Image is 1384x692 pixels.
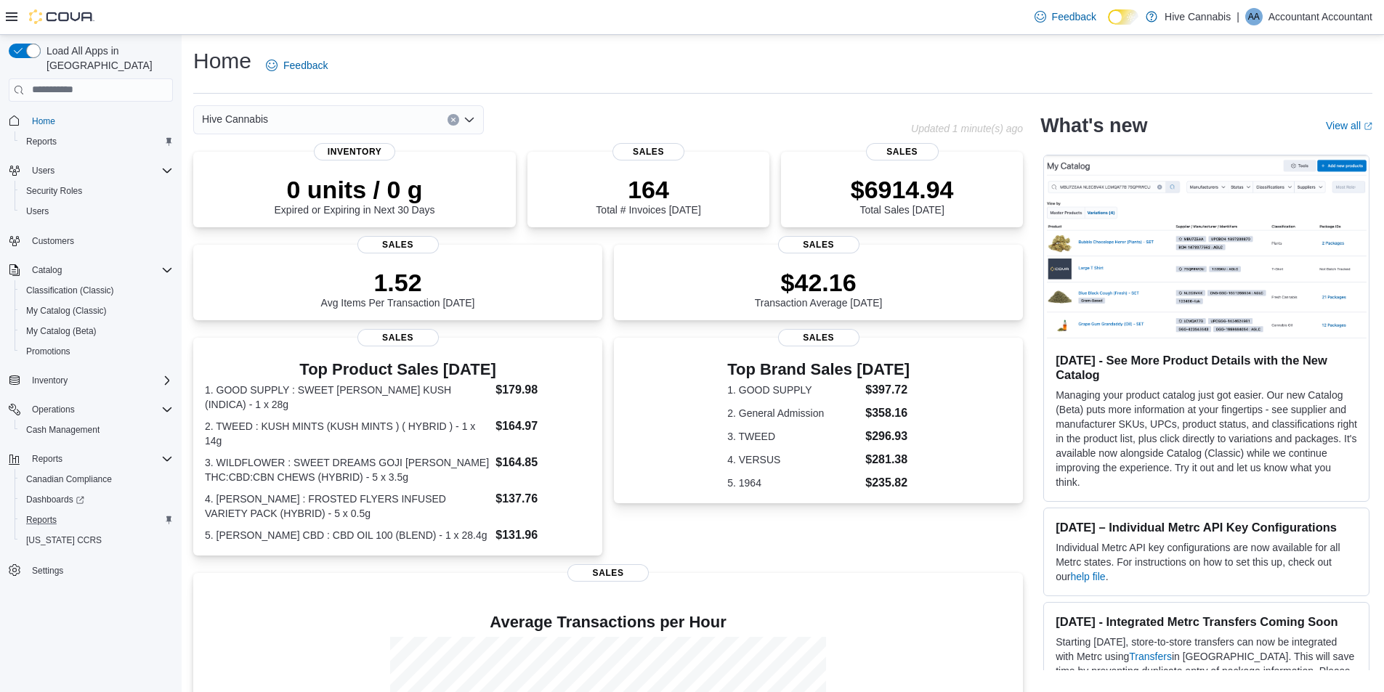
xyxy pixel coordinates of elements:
[3,110,179,131] button: Home
[20,322,102,340] a: My Catalog (Beta)
[26,305,107,317] span: My Catalog (Classic)
[15,321,179,341] button: My Catalog (Beta)
[865,381,910,399] dd: $397.72
[283,58,328,73] span: Feedback
[567,564,649,582] span: Sales
[26,261,68,279] button: Catalog
[205,455,490,484] dt: 3. WILDFLOWER : SWEET DREAMS GOJI [PERSON_NAME] THC:CBD:CBN CHEWS (HYBRID) - 5 x 3.5g
[1245,8,1263,25] div: Accountant Accountant
[755,268,883,309] div: Transaction Average [DATE]
[26,261,173,279] span: Catalog
[3,399,179,420] button: Operations
[15,181,179,201] button: Security Roles
[321,268,475,297] p: 1.52
[1237,8,1239,25] p: |
[26,162,60,179] button: Users
[464,114,475,126] button: Open list of options
[20,302,173,319] span: My Catalog (Classic)
[32,453,62,465] span: Reports
[1326,120,1372,131] a: View allExternal link
[26,473,112,485] span: Canadian Compliance
[260,51,333,80] a: Feedback
[727,476,859,490] dt: 5. 1964
[495,454,591,471] dd: $164.85
[20,491,90,508] a: Dashboards
[26,325,97,337] span: My Catalog (Beta)
[20,511,62,529] a: Reports
[3,260,179,280] button: Catalog
[15,131,179,152] button: Reports
[1165,8,1231,25] p: Hive Cannabis
[20,203,173,220] span: Users
[205,361,591,378] h3: Top Product Sales [DATE]
[205,419,490,448] dt: 2. TWEED : KUSH MINTS (KUSH MINTS ) ( HYBRID ) - 1 x 14g
[865,428,910,445] dd: $296.93
[866,143,939,160] span: Sales
[495,526,591,544] dd: $131.96
[26,561,173,579] span: Settings
[26,534,102,546] span: [US_STATE] CCRS
[26,494,84,505] span: Dashboards
[20,133,173,150] span: Reports
[851,175,954,216] div: Total Sales [DATE]
[495,381,591,399] dd: $179.98
[15,280,179,301] button: Classification (Classic)
[20,322,173,340] span: My Catalog (Beta)
[20,532,173,549] span: Washington CCRS
[727,429,859,444] dt: 3. TWEED
[26,162,173,179] span: Users
[1056,388,1357,489] p: Managing your product catalog just got easier. Our new Catalog (Beta) puts more information at yo...
[596,175,700,204] p: 164
[26,372,173,389] span: Inventory
[26,450,68,468] button: Reports
[865,451,910,468] dd: $281.38
[865,474,910,492] dd: $235.82
[20,471,118,488] a: Canadian Compliance
[20,203,54,220] a: Users
[20,182,173,200] span: Security Roles
[26,424,100,436] span: Cash Management
[15,341,179,362] button: Promotions
[727,361,910,378] h3: Top Brand Sales [DATE]
[727,452,859,467] dt: 4. VERSUS
[1108,9,1138,25] input: Dark Mode
[32,565,63,577] span: Settings
[32,375,68,386] span: Inventory
[1056,353,1357,382] h3: [DATE] - See More Product Details with the New Catalog
[26,232,80,250] a: Customers
[20,421,173,439] span: Cash Management
[26,285,114,296] span: Classification (Classic)
[26,401,81,418] button: Operations
[20,343,173,360] span: Promotions
[727,406,859,420] dt: 2. General Admission
[911,123,1023,134] p: Updated 1 minute(s) ago
[15,201,179,221] button: Users
[15,301,179,321] button: My Catalog (Classic)
[32,115,55,127] span: Home
[20,421,105,439] a: Cash Management
[26,346,70,357] span: Promotions
[3,160,179,181] button: Users
[15,489,179,510] a: Dashboards
[1248,8,1260,25] span: AA
[20,282,173,299] span: Classification (Classic)
[9,105,173,619] nav: Complex example
[3,370,179,391] button: Inventory
[15,469,179,489] button: Canadian Compliance
[20,343,76,360] a: Promotions
[26,185,82,197] span: Security Roles
[205,492,490,521] dt: 4. [PERSON_NAME] : FROSTED FLYERS INFUSED VARIETY PACK (HYBRID) - 5 x 0.5g
[20,133,62,150] a: Reports
[26,136,57,147] span: Reports
[26,113,61,130] a: Home
[1056,540,1357,584] p: Individual Metrc API key configurations are now available for all Metrc states. For instructions ...
[612,143,685,160] span: Sales
[1070,571,1105,582] a: help file
[26,112,173,130] span: Home
[596,175,700,216] div: Total # Invoices [DATE]
[275,175,435,216] div: Expired or Expiring in Next 30 Days
[26,205,49,217] span: Users
[865,404,910,422] dd: $358.16
[1364,122,1372,131] svg: External link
